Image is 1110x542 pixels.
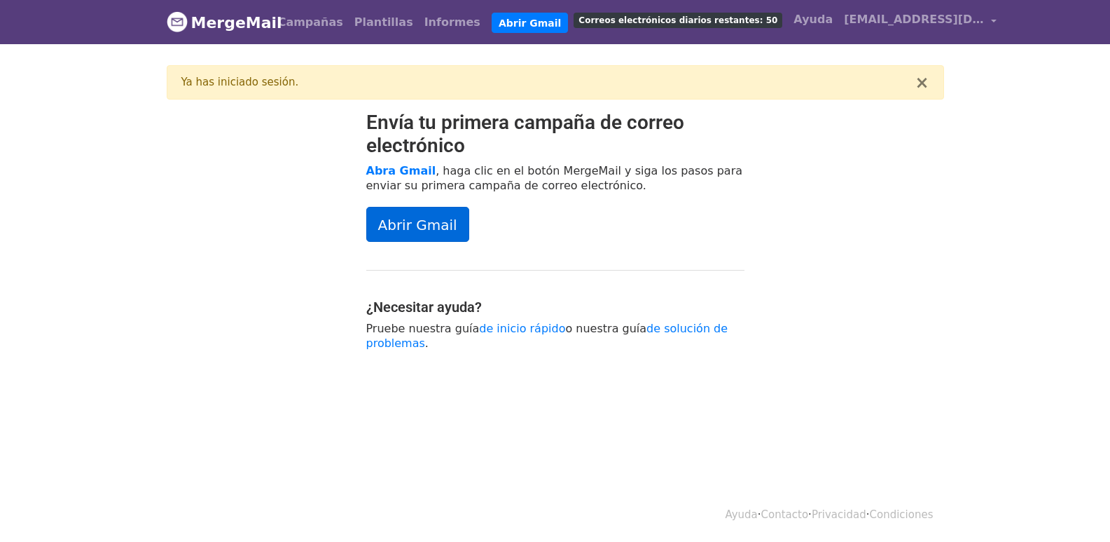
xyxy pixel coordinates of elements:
[725,508,757,521] a: Ayuda
[181,76,299,88] font: Ya has iniciado sesión.
[378,217,457,233] font: Abrir Gmail
[167,8,261,37] a: MergeMail
[366,299,482,316] font: ¿Necesitar ayuda?
[866,508,870,521] font: ·
[272,8,349,36] a: Campañas
[278,15,343,29] font: Campañas
[812,508,866,521] a: Privacidad
[758,508,761,521] font: ·
[761,508,809,521] a: Contacto
[844,13,1062,26] font: [EMAIL_ADDRESS][DOMAIN_NAME]
[366,164,743,192] font: , haga clic en el botón MergeMail y siga los pasos para enviar su primera campaña de correo elect...
[349,8,419,36] a: Plantillas
[419,8,486,36] a: Informes
[425,337,429,350] font: .
[366,322,728,350] a: de solución de problemas
[793,13,833,26] font: Ayuda
[492,13,568,34] a: Abrir Gmail
[479,322,565,335] a: de inicio rápido
[870,508,934,521] a: Condiciones
[578,15,777,25] font: Correos electrónicos diarios restantes: 50
[354,15,413,29] font: Plantillas
[568,6,788,34] a: Correos electrónicos diarios restantes: 50
[788,6,838,34] a: Ayuda
[808,508,812,521] font: ·
[838,6,1002,39] a: [EMAIL_ADDRESS][DOMAIN_NAME]
[565,322,646,335] font: o nuestra guía
[366,164,436,177] a: Abra Gmail
[191,14,282,32] font: MergeMail
[366,207,469,242] a: Abrir Gmail
[167,11,188,32] img: Logotipo de MergeMail
[424,15,480,29] font: Informes
[915,73,929,93] font: ×
[499,17,561,28] font: Abrir Gmail
[366,111,684,158] font: Envía tu primera campaña de correo electrónico
[1040,475,1110,542] iframe: Widget de chat
[366,322,480,335] font: Pruebe nuestra guía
